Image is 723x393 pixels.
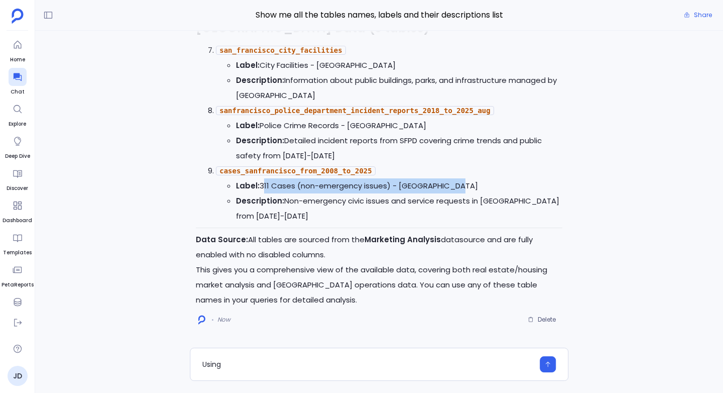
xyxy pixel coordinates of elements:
img: logo [198,315,205,325]
a: Dashboard [3,197,32,225]
strong: Data Source: [196,234,248,245]
a: Home [9,36,27,64]
code: sanfrancisco_police_department_incident_reports_2018_to_2025_aug [216,106,494,115]
strong: Label: [236,60,260,70]
span: Chat [9,88,27,96]
strong: Description: [236,135,284,146]
a: Data Hub [5,293,30,321]
span: Now [217,316,230,324]
span: Templates [3,249,32,257]
button: Delete [521,312,562,327]
strong: Label: [236,120,260,131]
li: City Facilities - [GEOGRAPHIC_DATA] [236,58,562,73]
li: Police Crime Records - [GEOGRAPHIC_DATA] [236,118,562,133]
li: Information about public buildings, parks, and infrastructure managed by [GEOGRAPHIC_DATA] [236,73,562,103]
span: Dashboard [3,217,32,225]
p: This gives you a comprehensive view of the available data, covering both real estate/housing mark... [196,262,562,308]
span: PetaReports [2,281,34,289]
span: Share [694,11,712,19]
a: Templates [3,229,32,257]
p: All tables are sourced from the datasource and are fully enabled with no disabled columns. [196,232,562,262]
code: cases_sanfrancisco_from_2008_to_2025 [216,166,375,175]
strong: Description: [236,195,284,206]
a: Chat [9,68,27,96]
span: Home [9,56,27,64]
button: Share [678,8,718,22]
li: Non-emergency civic issues and service requests in [GEOGRAPHIC_DATA] from [DATE]-[DATE] [236,193,562,224]
a: Deep Dive [5,132,30,160]
li: Detailed incident reports from SFPD covering crime trends and public safety from [DATE]-[DATE] [236,133,562,163]
span: Explore [9,120,27,128]
a: PetaReports [2,261,34,289]
span: Discover [7,184,28,192]
a: JD [8,366,28,386]
a: Discover [7,164,28,192]
span: Deep Dive [5,152,30,160]
strong: Description: [236,75,284,85]
strong: Marketing Analysis [365,234,441,245]
textarea: Using [202,359,534,369]
span: Show me all the tables names, labels and their descriptions list [190,9,568,22]
li: 311 Cases (non-emergency issues) - [GEOGRAPHIC_DATA] [236,178,562,193]
strong: Label: [236,180,260,191]
a: Explore [9,100,27,128]
span: Delete [538,316,556,324]
img: petavue logo [12,9,24,24]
